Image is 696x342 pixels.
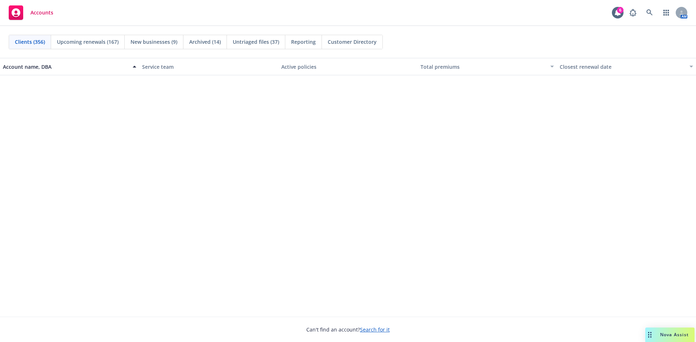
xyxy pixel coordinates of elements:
div: Drag to move [645,328,654,342]
button: Service team [139,58,278,75]
span: Nova Assist [660,332,689,338]
button: Closest renewal date [557,58,696,75]
a: Switch app [659,5,674,20]
span: Customer Directory [328,38,377,46]
a: Accounts [6,3,56,23]
span: Clients (356) [15,38,45,46]
button: Total premiums [418,58,557,75]
span: Accounts [30,10,53,16]
a: Search for it [360,326,390,333]
div: Account name, DBA [3,63,128,71]
button: Active policies [278,58,418,75]
span: Archived (14) [189,38,221,46]
div: Closest renewal date [560,63,685,71]
a: Search [642,5,657,20]
span: New businesses (9) [130,38,177,46]
div: Active policies [281,63,415,71]
span: Upcoming renewals (167) [57,38,119,46]
span: Untriaged files (37) [233,38,279,46]
div: Service team [142,63,275,71]
button: Nova Assist [645,328,695,342]
div: 6 [617,7,623,13]
span: Can't find an account? [306,326,390,333]
a: Report a Bug [626,5,640,20]
span: Reporting [291,38,316,46]
div: Total premiums [420,63,546,71]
